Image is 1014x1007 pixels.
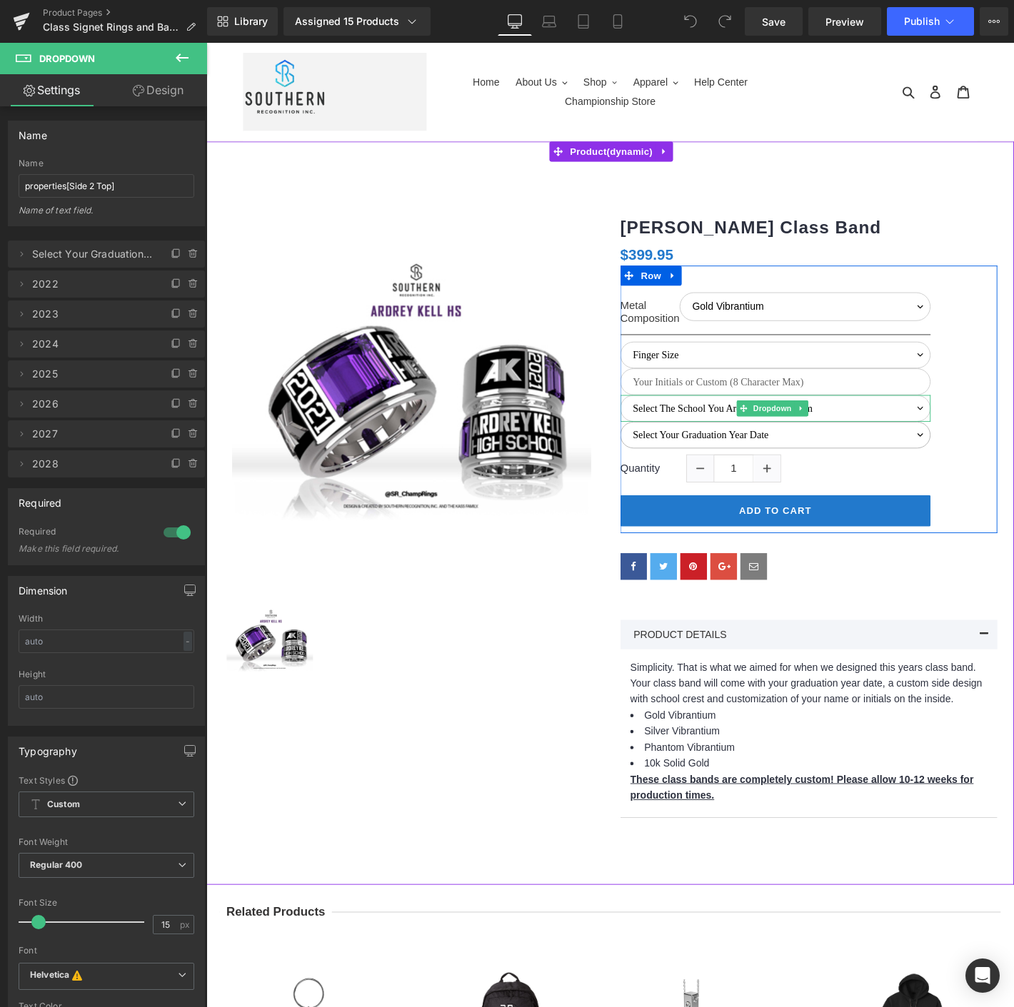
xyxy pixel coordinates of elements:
span: Dropdown [39,53,95,64]
a: New Library [207,7,278,36]
b: Regular 400 [30,859,83,870]
p: Simplicity. That is what we aimed for when we designed this years class band. Your class band wil... [453,659,835,711]
a: Product Pages [43,7,207,19]
span: Gold Vibrantium [468,713,545,725]
span: Home [285,36,313,49]
label: Quantity [443,448,514,462]
div: Required [19,526,149,541]
a: Expand / Collapse [490,238,508,260]
div: Typography [19,737,77,757]
a: Laptop [532,7,566,36]
a: Championship Store [376,53,488,74]
p: PRODUCT DETAILS [457,624,814,642]
span: Product [386,106,481,127]
span: Save [762,14,785,29]
span: 2026 [32,390,152,418]
div: Assigned 15 Products [295,14,419,29]
button: Apparel [449,32,511,53]
a: [PERSON_NAME] Class Band [443,187,722,209]
button: More [980,7,1008,36]
img: Southern Recognition, Inc. Graduate [39,11,129,94]
span: 2028 [32,450,152,477]
span: About Us [331,36,375,49]
a: Expand / Collapse [629,383,644,400]
span: $399.95 [443,215,500,238]
span: 2024 [32,330,152,358]
div: Font Size [19,898,194,908]
i: Helvetica [30,969,69,983]
input: auto [19,685,194,709]
span: Help Center [522,36,579,49]
span: Select Your Graduation Year Date [32,241,152,268]
input: auto [19,629,194,653]
a: Mobile [601,7,635,36]
span: Phantom Vibrantium [468,747,566,759]
span: Shop [403,36,428,49]
span: px [180,920,192,929]
label: Metal Composition [443,274,506,305]
span: 2023 [32,300,152,328]
a: Help Center [515,32,586,53]
span: 2022 [32,270,152,298]
a: Preview [808,7,881,36]
button: Add To Cart [443,484,775,517]
button: Shop [396,32,447,53]
b: Custom [47,799,80,811]
a: Expand / Collapse [481,106,500,127]
span: 10k Solid Gold [468,764,538,776]
button: About Us [323,32,393,53]
div: Name of text field. [19,205,194,226]
button: Redo [711,7,739,36]
div: Name [19,158,194,168]
span: Library [234,15,268,28]
a: Design [106,74,210,106]
b: Related Products [14,922,134,936]
div: Width [19,614,194,624]
span: Publish [904,16,940,27]
span: Row [461,238,490,260]
span: Silver Vibrantium [468,730,549,742]
span: 2027 [32,420,152,447]
div: Dimension [19,577,68,597]
a: Tablet [566,7,601,36]
span: Add To Cart [570,495,648,506]
strong: These class bands are completely custom! Please allow 10-12 weeks for production times. [453,781,820,811]
img: Ardrey Kell Class Band [18,177,421,580]
span: Class Signet Rings and Bands [43,21,180,33]
div: Height [19,669,194,679]
div: - [184,632,192,651]
span: 2025 [32,360,152,388]
button: Publish [887,7,974,36]
input: Your Initials or Custom (8 Character Max) [443,348,775,377]
img: Ardrey Kell Class Band [19,592,116,689]
div: Font [19,946,194,956]
span: Championship Store [383,56,481,69]
span: Preview [825,14,864,29]
a: Desktop [498,7,532,36]
a: Home [278,32,321,53]
div: Font Weight [19,837,194,847]
div: Make this field required. [19,544,147,554]
button: Undo [676,7,705,36]
div: Open Intercom Messenger [965,958,1000,993]
span: Dropdown [583,383,629,400]
span: Apparel [456,36,493,49]
div: Name [19,121,47,141]
div: Text Styles [19,774,194,786]
div: Required [19,489,61,509]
